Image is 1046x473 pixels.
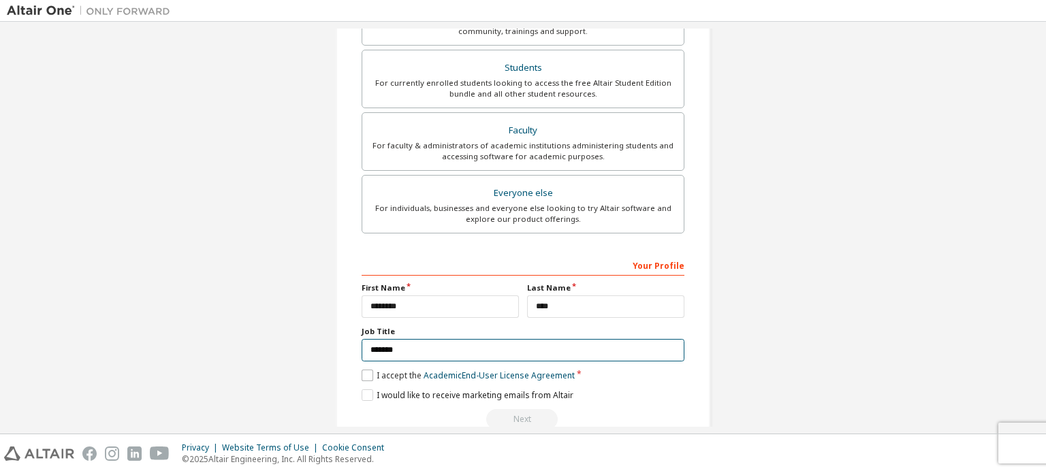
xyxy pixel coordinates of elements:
[362,370,575,381] label: I accept the
[222,442,322,453] div: Website Terms of Use
[7,4,177,18] img: Altair One
[4,446,74,461] img: altair_logo.svg
[322,442,392,453] div: Cookie Consent
[370,78,676,99] div: For currently enrolled students looking to access the free Altair Student Edition bundle and all ...
[527,282,684,293] label: Last Name
[150,446,170,461] img: youtube.svg
[182,442,222,453] div: Privacy
[362,254,684,276] div: Your Profile
[370,59,676,78] div: Students
[370,184,676,203] div: Everyone else
[362,409,684,429] div: Read and acccept EULA to continue
[370,203,676,225] div: For individuals, businesses and everyone else looking to try Altair software and explore our prod...
[362,326,684,337] label: Job Title
[370,140,676,162] div: For faculty & administrators of academic institutions administering students and accessing softwa...
[424,370,575,381] a: Academic End-User License Agreement
[82,446,97,461] img: facebook.svg
[370,121,676,140] div: Faculty
[105,446,119,461] img: instagram.svg
[362,282,519,293] label: First Name
[362,389,573,401] label: I would like to receive marketing emails from Altair
[127,446,142,461] img: linkedin.svg
[182,453,392,465] p: © 2025 Altair Engineering, Inc. All Rights Reserved.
